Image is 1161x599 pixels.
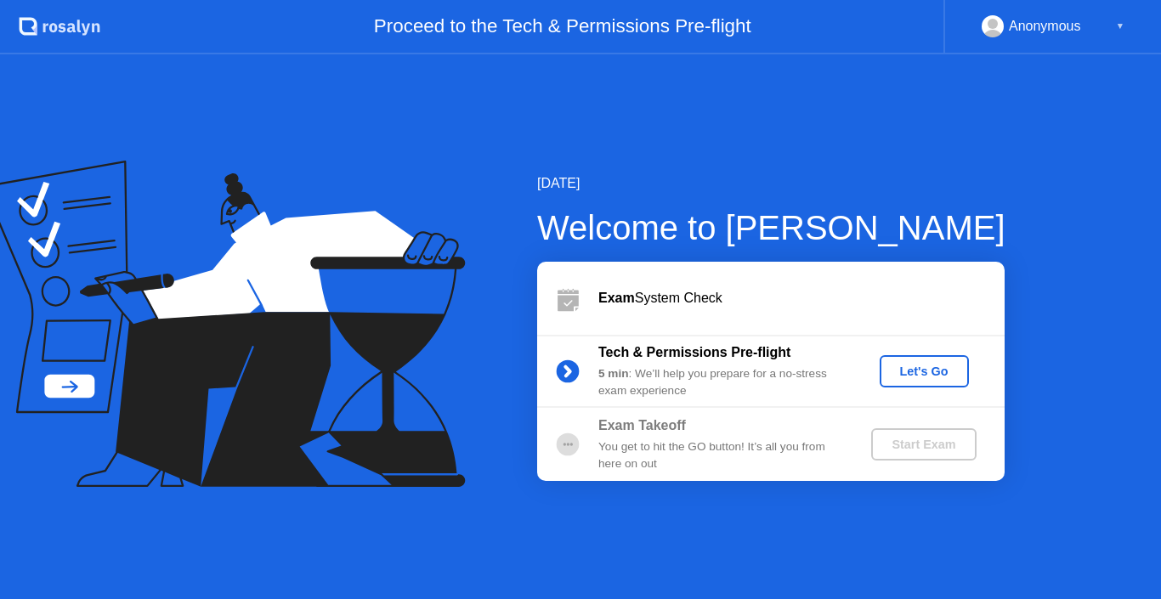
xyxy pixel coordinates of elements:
[598,288,1005,308] div: System Check
[537,202,1005,253] div: Welcome to [PERSON_NAME]
[878,438,969,451] div: Start Exam
[598,291,635,305] b: Exam
[598,418,686,432] b: Exam Takeoff
[537,173,1005,194] div: [DATE]
[598,345,790,359] b: Tech & Permissions Pre-flight
[598,367,629,380] b: 5 min
[871,428,976,461] button: Start Exam
[1116,15,1124,37] div: ▼
[1009,15,1081,37] div: Anonymous
[880,355,969,387] button: Let's Go
[598,438,843,473] div: You get to hit the GO button! It’s all you from here on out
[886,364,962,378] div: Let's Go
[598,365,843,400] div: : We’ll help you prepare for a no-stress exam experience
